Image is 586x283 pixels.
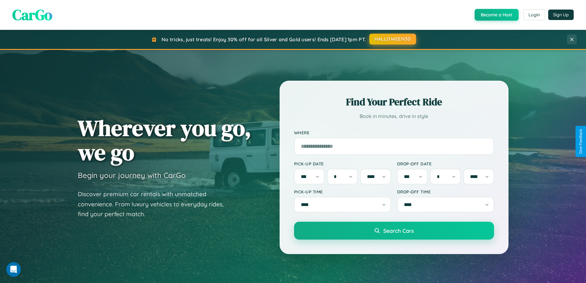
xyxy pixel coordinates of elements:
[161,36,366,42] span: No tricks, just treats! Enjoy 30% off for all Silver and Gold users! Ends [DATE] 1pm PT.
[397,161,494,166] label: Drop-off Date
[78,171,186,180] h3: Begin your journey with CarGo
[294,95,494,109] h2: Find Your Perfect Ride
[523,9,545,20] button: Login
[294,161,391,166] label: Pick-up Date
[12,5,52,25] span: CarGo
[369,34,416,45] button: HALLOWEEN30
[548,10,574,20] button: Sign Up
[579,129,583,154] div: Give Feedback
[78,189,232,219] p: Discover premium car rentals with unmatched convenience. From luxury vehicles to everyday rides, ...
[294,222,494,240] button: Search Cars
[294,112,494,121] p: Book in minutes, drive in style
[294,130,494,135] label: Where
[294,189,391,194] label: Pick-up Time
[383,227,414,234] span: Search Cars
[397,189,494,194] label: Drop-off Time
[6,262,21,277] iframe: Intercom live chat
[78,116,251,164] h1: Wherever you go, we go
[475,9,519,21] button: Become a Host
